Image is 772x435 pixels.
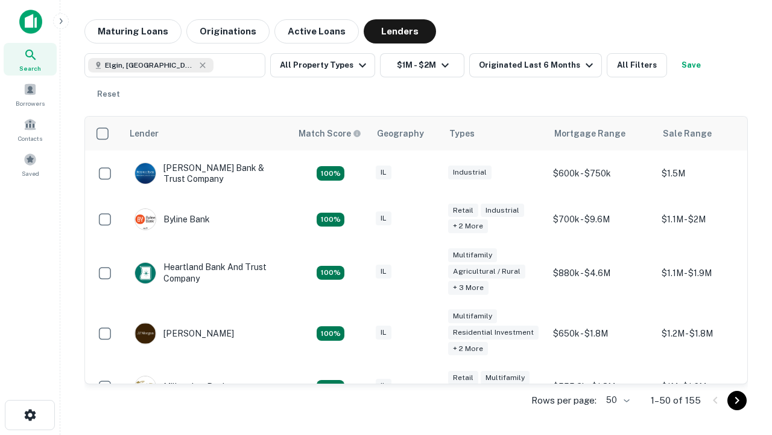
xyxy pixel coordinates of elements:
div: + 3 more [448,281,489,295]
div: Heartland Bank And Trust Company [134,262,279,283]
div: Types [449,126,475,141]
button: Maturing Loans [84,19,182,43]
p: 1–50 of 155 [651,393,701,408]
div: [PERSON_NAME] Bank & Trust Company [134,163,279,184]
a: Saved [4,148,57,181]
button: Reset [89,82,128,106]
div: Geography [377,126,424,141]
div: IL [376,265,391,279]
div: Matching Properties: 24, hasApolloMatch: undefined [317,326,344,341]
div: + 2 more [448,219,488,233]
button: Save your search to get updates of matches that match your search criteria. [672,53,710,77]
td: $555.3k - $1.8M [547,364,656,410]
div: IL [376,211,391,225]
div: Sale Range [663,126,712,141]
span: Contacts [18,134,42,143]
div: 50 [601,391,631,409]
img: picture [135,376,156,397]
a: Borrowers [4,78,57,111]
button: Active Loans [274,19,359,43]
div: Industrial [481,204,524,217]
div: Matching Properties: 16, hasApolloMatch: undefined [317,213,344,227]
img: picture [135,323,156,344]
td: $1.5M [656,150,764,196]
th: Capitalize uses an advanced AI algorithm to match your search with the best lender. The match sco... [291,117,370,150]
div: + 2 more [448,342,488,356]
p: Rows per page: [531,393,596,408]
td: $650k - $1.8M [547,303,656,364]
span: Borrowers [16,98,45,108]
div: Mortgage Range [554,126,625,141]
div: Capitalize uses an advanced AI algorithm to match your search with the best lender. The match sco... [299,127,361,140]
iframe: Chat Widget [712,300,772,358]
td: $1M - $1.6M [656,364,764,410]
td: $1.1M - $1.9M [656,242,764,303]
td: $880k - $4.6M [547,242,656,303]
img: picture [135,209,156,230]
div: Multifamily [481,371,530,385]
div: Multifamily [448,248,497,262]
div: Retail [448,204,478,217]
button: All Property Types [270,53,375,77]
h6: Match Score [299,127,359,140]
button: Originations [186,19,270,43]
div: Matching Properties: 19, hasApolloMatch: undefined [317,266,344,280]
div: Lender [130,126,159,141]
div: Industrial [448,166,492,179]
td: $700k - $9.6M [547,196,656,242]
div: IL [376,166,391,179]
div: IL [376,326,391,340]
th: Types [442,117,547,150]
img: picture [135,163,156,184]
div: Agricultural / Rural [448,265,525,279]
button: Originated Last 6 Months [469,53,602,77]
button: Go to next page [727,391,747,410]
td: $1.2M - $1.8M [656,303,764,364]
div: IL [376,379,391,393]
span: Saved [22,169,39,178]
div: Matching Properties: 16, hasApolloMatch: undefined [317,380,344,395]
div: [PERSON_NAME] [134,323,234,344]
th: Mortgage Range [547,117,656,150]
span: Search [19,63,41,73]
div: Matching Properties: 28, hasApolloMatch: undefined [317,166,344,181]
div: Residential Investment [448,326,539,340]
div: Millennium Bank [134,376,227,398]
td: $1.1M - $2M [656,196,764,242]
th: Lender [122,117,291,150]
a: Search [4,43,57,76]
th: Sale Range [656,117,764,150]
button: $1M - $2M [380,53,464,77]
th: Geography [370,117,442,150]
button: All Filters [607,53,667,77]
div: Multifamily [448,309,497,323]
div: Retail [448,371,478,385]
img: capitalize-icon.png [19,10,42,34]
div: Byline Bank [134,208,210,230]
td: $600k - $750k [547,150,656,196]
button: Lenders [364,19,436,43]
span: Elgin, [GEOGRAPHIC_DATA], [GEOGRAPHIC_DATA] [105,60,195,71]
img: picture [135,263,156,283]
a: Contacts [4,113,57,146]
div: Originated Last 6 Months [479,58,596,72]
